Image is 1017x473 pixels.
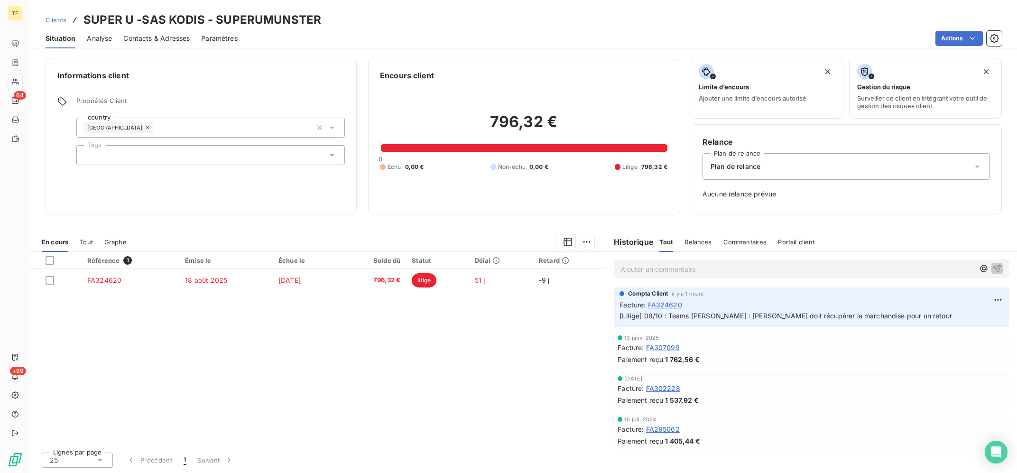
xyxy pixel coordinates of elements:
[278,257,333,264] div: Échue le
[192,450,240,470] button: Suivant
[985,441,1008,464] div: Open Intercom Messenger
[42,238,68,246] span: En cours
[684,238,712,246] span: Relances
[379,155,382,163] span: 0
[699,94,806,102] span: Ajouter une limite d’encours autorisé
[641,163,667,171] span: 796,32 €
[405,163,424,171] span: 0,00 €
[778,238,814,246] span: Portail client
[618,424,644,434] span: Facture :
[619,300,646,310] span: Facture :
[10,367,26,375] span: +99
[646,383,680,393] span: FA302228
[46,34,75,43] span: Situation
[80,238,93,246] span: Tout
[624,417,656,422] span: 16 juil. 2024
[723,238,767,246] span: Commentaires
[618,343,644,352] span: Facture :
[345,257,401,264] div: Solde dû
[935,31,983,46] button: Actions
[498,163,526,171] span: Non-échu
[345,276,401,285] span: 796,32 €
[76,97,345,110] span: Propriétés Client
[539,276,550,284] span: -9 j
[857,94,994,110] span: Surveiller ce client en intégrant votre outil de gestion des risques client.
[388,163,401,171] span: Échu
[87,34,112,43] span: Analyse
[412,273,436,288] span: litige
[8,6,23,21] div: TE
[699,83,749,91] span: Limite d’encours
[46,16,66,24] span: Clients
[104,238,127,246] span: Graphe
[665,436,700,446] span: 1 405,44 €
[84,151,92,159] input: Ajouter une valeur
[529,163,548,171] span: 0,00 €
[703,136,990,148] h6: Relance
[606,236,654,248] h6: Historique
[648,300,682,310] span: FA324620
[622,163,638,171] span: Litige
[57,70,345,81] h6: Informations client
[120,450,178,470] button: Précédent
[619,312,952,320] span: [Litige] 08/10 : Teams [PERSON_NAME] : [PERSON_NAME] doit récupérer la marchandise pour un retour
[8,452,23,467] img: Logo LeanPay
[87,276,121,284] span: FA324620
[46,15,66,25] a: Clients
[178,450,192,470] button: 1
[475,257,528,264] div: Délai
[618,383,644,393] span: Facture :
[153,123,161,132] input: Ajouter une valeur
[857,83,910,91] span: Gestion du risque
[123,256,132,265] span: 1
[380,112,667,141] h2: 796,32 €
[665,354,700,364] span: 1 762,56 €
[278,276,301,284] span: [DATE]
[624,376,642,381] span: [DATE]
[380,70,434,81] h6: Encours client
[14,91,26,100] span: 64
[659,238,674,246] span: Tout
[123,34,190,43] span: Contacts & Adresses
[665,395,699,405] span: 1 537,92 €
[83,11,321,28] h3: SUPER U -SAS KODIS - SUPERUMUNSTER
[475,276,485,284] span: 51 j
[624,335,659,341] span: 13 janv. 2025
[672,291,703,297] span: il y a 1 heure
[646,343,680,352] span: FA307099
[185,276,227,284] span: 18 août 2025
[618,395,663,405] span: Paiement reçu
[618,354,663,364] span: Paiement reçu
[184,455,186,465] span: 1
[539,257,600,264] div: Retard
[646,424,680,434] span: FA295062
[87,125,143,130] span: [GEOGRAPHIC_DATA]
[628,289,668,298] span: Compta Client
[50,455,58,465] span: 25
[185,257,267,264] div: Émise le
[703,189,990,199] span: Aucune relance prévue
[412,257,463,264] div: Statut
[87,256,174,265] div: Référence
[711,162,760,171] span: Plan de relance
[849,58,1002,119] button: Gestion du risqueSurveiller ce client en intégrant votre outil de gestion des risques client.
[691,58,843,119] button: Limite d’encoursAjouter une limite d’encours autorisé
[201,34,238,43] span: Paramètres
[618,436,663,446] span: Paiement reçu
